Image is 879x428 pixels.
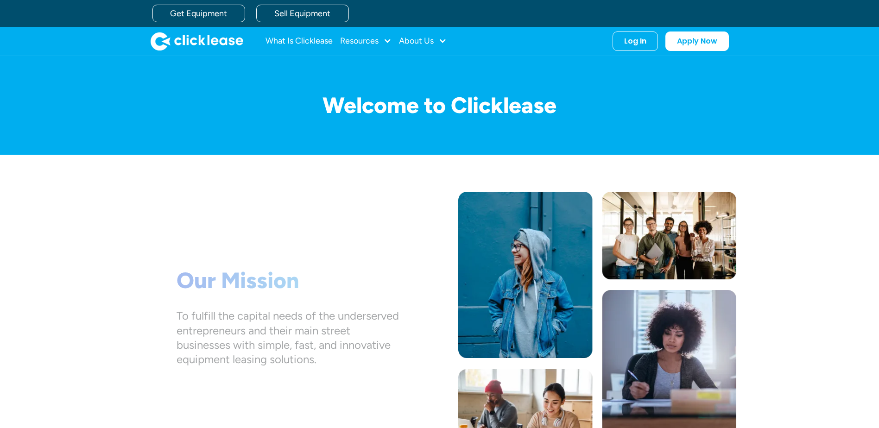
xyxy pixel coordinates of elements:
img: Clicklease logo [151,32,243,50]
h1: Our Mission [177,267,399,294]
div: To fulfill the capital needs of the underserved entrepreneurs and their main street businesses wi... [177,308,399,366]
a: Sell Equipment [256,5,349,22]
a: Get Equipment [152,5,245,22]
div: Log In [624,37,646,46]
h1: Welcome to Clicklease [143,93,736,118]
a: Apply Now [665,31,729,51]
a: What Is Clicklease [266,32,333,50]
